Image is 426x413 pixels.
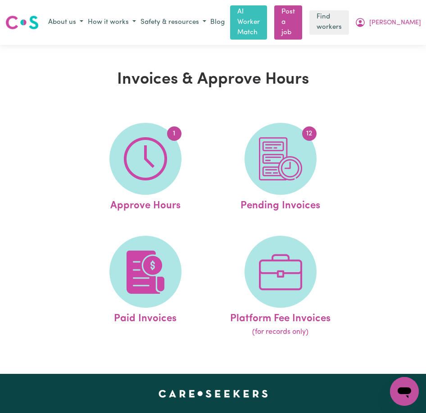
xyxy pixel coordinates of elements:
[86,15,138,30] button: How it works
[114,308,177,327] span: Paid Invoices
[5,12,39,33] a: Careseekers logo
[159,390,268,397] a: Careseekers home page
[167,126,181,141] span: 1
[138,15,208,30] button: Safety & resources
[230,5,267,40] a: AI Worker Match
[252,327,308,337] span: (for records only)
[110,195,181,214] span: Approve Hours
[216,236,345,337] a: Platform Fee Invoices(for records only)
[369,18,421,28] span: [PERSON_NAME]
[81,236,210,337] a: Paid Invoices
[302,126,317,141] span: 12
[81,123,210,214] a: Approve Hours
[5,14,39,31] img: Careseekers logo
[230,308,331,327] span: Platform Fee Invoices
[309,10,349,35] a: Find workers
[274,5,302,40] a: Post a job
[46,15,86,30] button: About us
[216,123,345,214] a: Pending Invoices
[390,377,419,406] iframe: Button to launch messaging window
[353,15,423,30] button: My Account
[240,195,320,214] span: Pending Invoices
[208,16,227,30] a: Blog
[41,70,385,90] h1: Invoices & Approve Hours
